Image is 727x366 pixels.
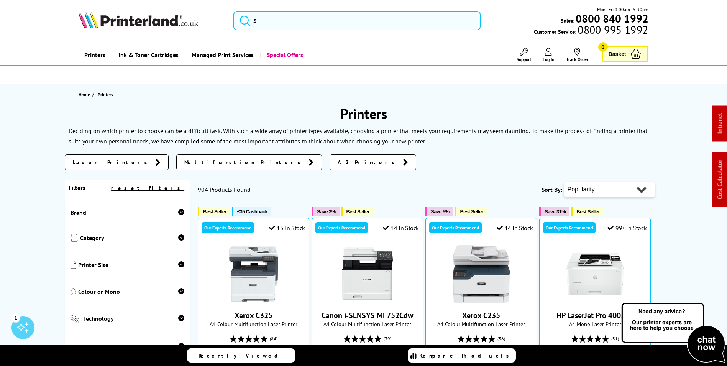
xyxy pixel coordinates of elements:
[199,352,286,359] span: Recently Viewed
[598,42,608,52] span: 0
[346,209,370,214] span: Best Seller
[425,207,453,216] button: Save 5%
[79,12,198,28] img: Printerland Logo
[429,222,482,233] div: Our Experts Recommend
[576,12,648,26] b: 0800 840 1992
[235,310,272,320] a: Xerox C325
[420,352,513,359] span: Compare Products
[611,331,619,346] span: (31)
[571,207,604,216] button: Best Seller
[543,222,596,233] div: Our Experts Recommend
[111,185,184,191] a: reset filters
[198,207,230,216] button: Best Seller
[184,45,259,65] a: Managed Print Services
[322,310,413,320] a: Canon i-SENSYS MF752Cdw
[202,320,305,328] span: A4 Colour Multifunction Laser Printer
[79,12,224,30] a: Printerland Logo
[81,343,184,352] span: Running Costs
[79,45,111,65] a: Printers
[198,186,251,193] span: 904 Products Found
[69,127,530,135] p: Deciding on which printer to choose can be a difficult task. With such a wide array of printer ty...
[542,186,562,193] span: Sort By:
[269,224,305,232] div: 15 In Stock
[543,48,555,62] a: Log In
[430,320,533,328] span: A4 Colour Multifunction Laser Printer
[543,56,555,62] span: Log In
[453,245,510,303] img: Xerox C235
[383,224,419,232] div: 14 In Stock
[118,45,179,65] span: Ink & Toner Cartridges
[517,48,531,62] a: Support
[716,160,724,199] a: Cost Calculator
[225,297,282,304] a: Xerox C325
[187,348,295,363] a: Recently Viewed
[341,207,374,216] button: Best Seller
[455,207,487,216] button: Best Seller
[78,288,185,297] span: Colour or Mono
[69,127,647,145] p: To make the process of finding a printer that suits your own personal needs, we have compiled som...
[111,45,184,65] a: Ink & Toner Cartridges
[539,207,569,216] button: Save 31%
[71,209,185,216] span: Brand
[83,315,184,325] span: Technology
[71,315,82,323] img: Technology
[556,310,633,320] a: HP LaserJet Pro 4002dn
[11,313,20,322] div: 1
[408,348,516,363] a: Compare Products
[716,113,724,134] a: Intranet
[71,343,80,351] img: Running Costs
[312,207,339,216] button: Save 3%
[69,184,85,191] span: Filters
[607,224,647,232] div: 99+ In Stock
[574,15,648,22] a: 0800 840 1992
[65,105,663,123] h1: Printers
[338,158,399,166] span: A3 Printers
[80,234,185,243] span: Category
[225,245,282,303] img: Xerox C325
[317,209,335,214] span: Save 3%
[184,158,305,166] span: Multifunction Printers
[315,222,368,233] div: Our Experts Recommend
[453,297,510,304] a: Xerox C235
[98,92,113,97] span: Printers
[259,45,309,65] a: Special Offers
[566,245,624,303] img: HP LaserJet Pro 4002dn
[543,320,647,328] span: A4 Mono Laser Printer
[73,158,151,166] span: Laser Printers
[517,56,531,62] span: Support
[597,6,648,13] span: Mon - Fri 9:00am - 5:30pm
[339,245,396,303] img: Canon i-SENSYS MF752Cdw
[176,154,322,170] a: Multifunction Printers
[339,297,396,304] a: Canon i-SENSYS MF752Cdw
[545,209,566,214] span: Save 31%
[71,261,76,269] img: Printer Size
[71,234,78,242] img: Category
[561,17,574,24] span: Sales:
[602,46,648,62] a: Basket 0
[566,297,624,304] a: HP LaserJet Pro 4002dn
[65,154,169,170] a: Laser Printers
[497,331,505,346] span: (56)
[270,331,277,346] span: (84)
[384,331,391,346] span: (39)
[609,49,626,59] span: Basket
[233,11,481,30] input: S
[71,288,76,295] img: Colour or Mono
[576,209,600,214] span: Best Seller
[431,209,449,214] span: Save 5%
[316,320,419,328] span: A4 Colour Multifunction Laser Printer
[78,261,185,270] span: Printer Size
[497,224,533,232] div: 14 In Stock
[566,48,588,62] a: Track Order
[330,154,416,170] a: A3 Printers
[460,209,484,214] span: Best Seller
[232,207,271,216] button: £35 Cashback
[462,310,500,320] a: Xerox C235
[203,209,226,214] span: Best Seller
[534,26,648,35] span: Customer Service:
[79,91,92,99] a: Home
[237,209,267,214] span: £35 Cashback
[620,302,727,364] img: Open Live Chat window
[202,222,254,233] div: Our Experts Recommend
[576,26,648,33] span: 0800 995 1992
